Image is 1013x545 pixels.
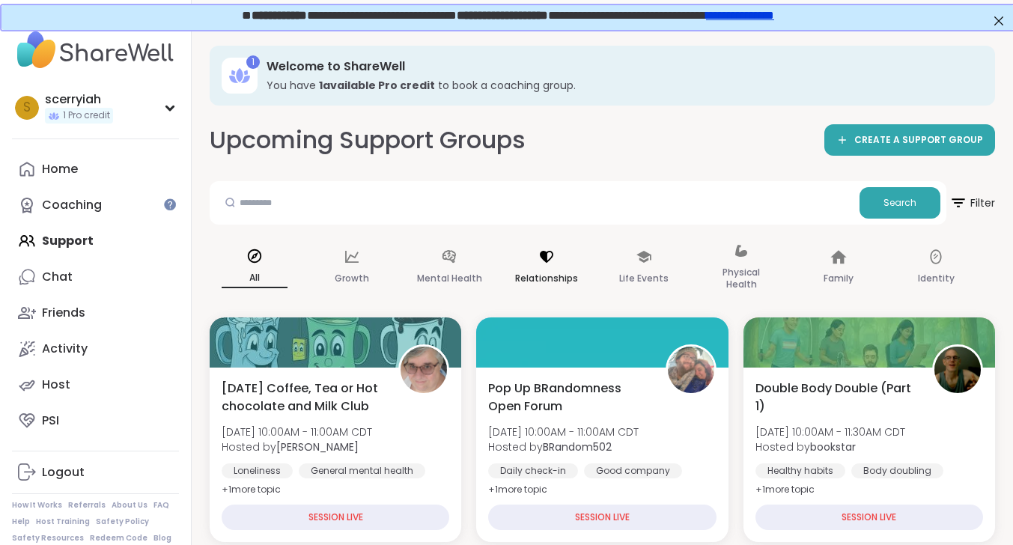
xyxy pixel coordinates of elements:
b: [PERSON_NAME] [276,439,359,454]
p: Growth [335,270,369,287]
h2: Upcoming Support Groups [210,124,526,157]
span: [DATE] 10:00AM - 11:30AM CDT [755,424,905,439]
div: Loneliness [222,463,293,478]
img: BRandom502 [668,347,714,393]
div: Home [42,161,78,177]
b: bookstar [810,439,856,454]
a: Host Training [36,517,90,527]
img: ShareWell Nav Logo [12,24,179,76]
a: FAQ [153,500,169,511]
a: Coaching [12,187,179,223]
div: scerryiah [45,91,113,108]
div: Body doubling [851,463,943,478]
span: CREATE A SUPPORT GROUP [854,134,983,147]
a: Chat [12,259,179,295]
div: Activity [42,341,88,357]
a: Home [12,151,179,187]
span: Hosted by [755,439,905,454]
p: Relationships [515,270,578,287]
span: Hosted by [222,439,372,454]
div: PSI [42,412,59,429]
a: About Us [112,500,147,511]
div: Daily check-in [488,463,578,478]
span: Search [883,196,916,210]
span: [DATE] 10:00AM - 11:00AM CDT [222,424,372,439]
a: CREATE A SUPPORT GROUP [824,124,995,156]
span: [DATE] Coffee, Tea or Hot chocolate and Milk Club [222,380,382,415]
p: Identity [918,270,955,287]
a: How It Works [12,500,62,511]
div: Host [42,377,70,393]
span: 1 Pro credit [63,109,110,122]
p: Mental Health [417,270,482,287]
b: 1 available Pro credit [319,78,435,93]
b: BRandom502 [543,439,612,454]
a: Activity [12,331,179,367]
button: Filter [949,181,995,225]
a: Help [12,517,30,527]
div: Friends [42,305,85,321]
span: s [23,98,31,118]
div: SESSION LIVE [755,505,983,530]
a: Referrals [68,500,106,511]
img: Susan [401,347,447,393]
span: [DATE] 10:00AM - 11:00AM CDT [488,424,639,439]
iframe: Spotlight [164,198,176,210]
span: Double Body Double (Part 1) [755,380,916,415]
span: Hosted by [488,439,639,454]
p: Family [824,270,854,287]
div: Healthy habits [755,463,845,478]
a: Blog [153,533,171,544]
img: bookstar [934,347,981,393]
div: SESSION LIVE [222,505,449,530]
div: Chat [42,269,73,285]
p: Life Events [619,270,669,287]
div: Good company [584,463,682,478]
div: 1 [246,55,260,69]
div: SESSION LIVE [488,505,716,530]
h3: Welcome to ShareWell [267,58,974,75]
button: Search [860,187,940,219]
p: All [222,269,288,288]
a: Host [12,367,179,403]
span: Filter [949,185,995,221]
a: Redeem Code [90,533,147,544]
a: Logout [12,454,179,490]
h3: You have to book a coaching group. [267,78,974,93]
span: Pop Up BRandomness Open Forum [488,380,648,415]
a: PSI [12,403,179,439]
a: Safety Resources [12,533,84,544]
div: Coaching [42,197,102,213]
a: Safety Policy [96,517,149,527]
div: Logout [42,464,85,481]
a: Friends [12,295,179,331]
p: Physical Health [708,264,774,293]
div: General mental health [299,463,425,478]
